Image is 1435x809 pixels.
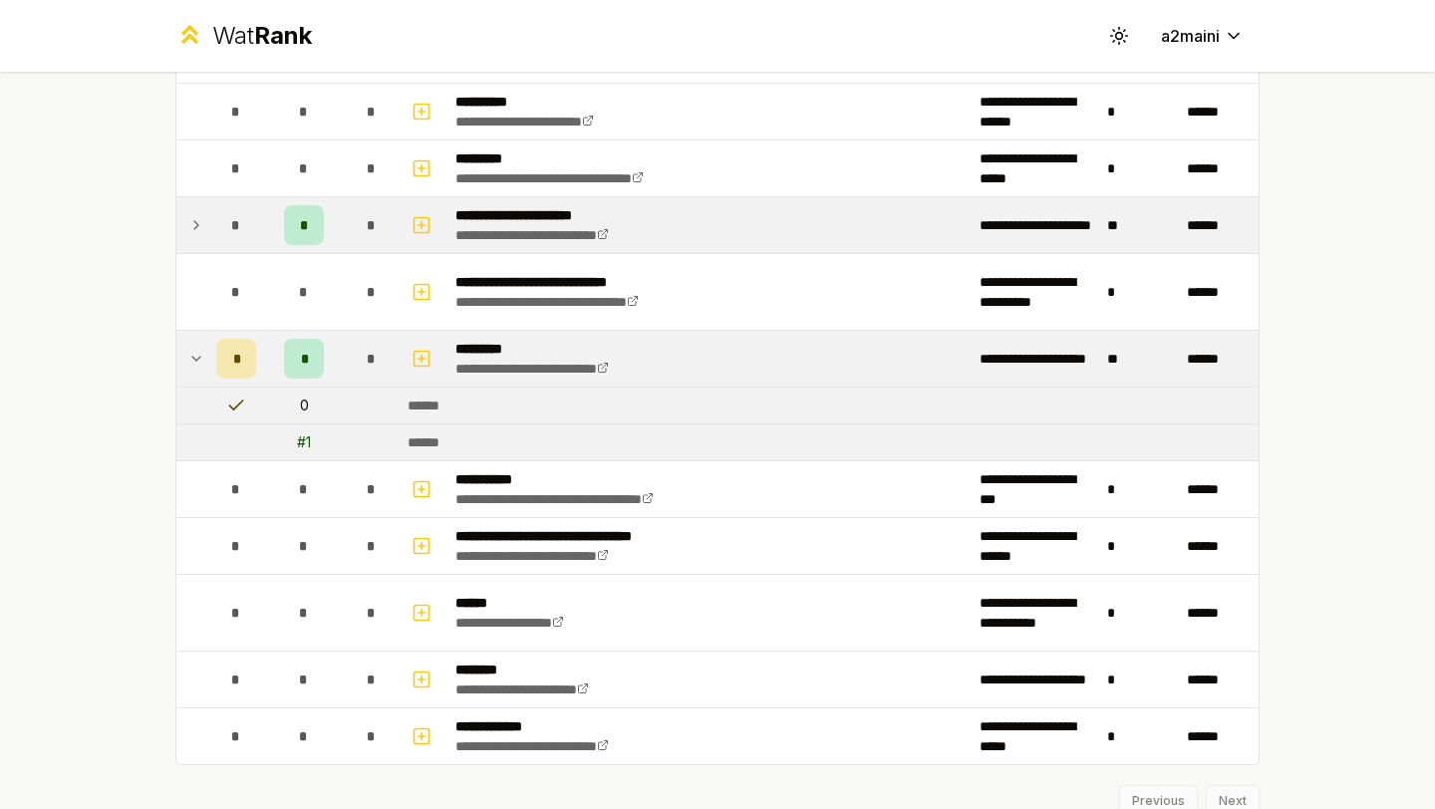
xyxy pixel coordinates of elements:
[264,388,344,423] td: 0
[175,20,312,52] a: WatRank
[212,20,312,52] div: Wat
[254,21,312,50] span: Rank
[1145,18,1260,54] button: a2maini
[297,432,311,452] div: # 1
[1161,24,1220,48] span: a2maini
